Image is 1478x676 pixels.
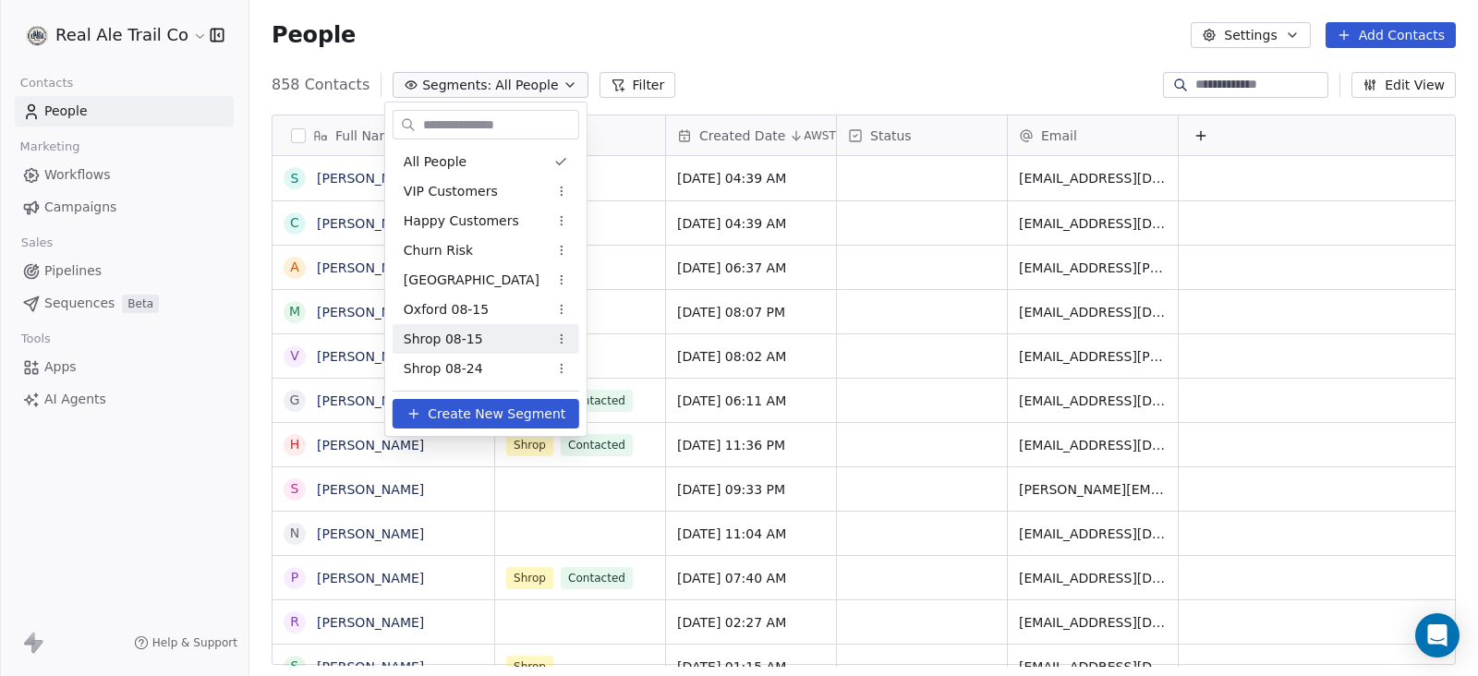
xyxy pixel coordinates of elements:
button: Create New Segment [393,399,579,429]
span: Oxford 08-15 [404,300,489,320]
span: Shrop 08-24 [404,359,483,379]
span: Create New Segment [428,404,565,424]
span: VIP Customers [404,182,498,201]
span: [GEOGRAPHIC_DATA] [404,271,539,290]
span: Happy Customers [404,211,519,231]
div: Suggestions [393,147,579,383]
span: Churn Risk [404,241,473,260]
span: Shrop 08-15 [404,330,483,349]
span: All People [404,152,466,172]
